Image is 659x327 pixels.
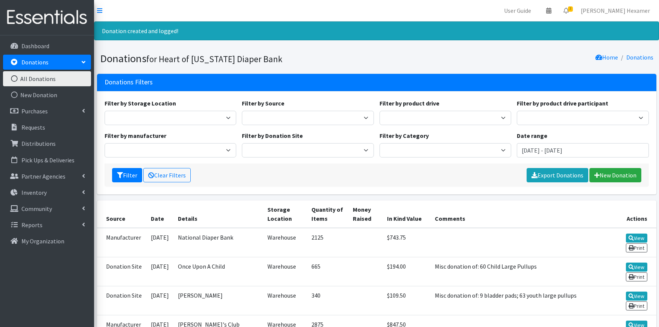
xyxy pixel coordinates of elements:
[383,257,431,286] td: $194.00
[430,286,614,315] td: Misc donation of: 9 bladder pads; 63 youth large pullups
[589,168,641,182] a: New Donation
[3,201,91,216] a: Community
[21,189,47,196] p: Inventory
[3,55,91,70] a: Donations
[626,243,647,252] a: Print
[575,3,656,18] a: [PERSON_NAME] Hexamer
[3,104,91,119] a: Purchases
[498,3,537,18] a: User Guide
[97,200,147,228] th: Source
[3,185,91,200] a: Inventory
[100,52,374,65] h1: Donations
[21,42,49,50] p: Dashboard
[146,53,282,64] small: for Heart of [US_STATE] Diaper Bank
[173,228,263,257] td: National Diaper Bank
[383,286,431,315] td: $109.50
[21,205,52,212] p: Community
[380,99,439,108] label: Filter by product drive
[3,217,91,232] a: Reports
[146,200,173,228] th: Date
[430,257,614,286] td: Misc donation of: 60 Child Large Pullups
[21,107,48,115] p: Purchases
[307,257,348,286] td: 665
[21,140,56,147] p: Distributions
[173,286,263,315] td: [PERSON_NAME]
[21,156,74,164] p: Pick Ups & Deliveries
[21,237,64,245] p: My Organization
[173,200,263,228] th: Details
[3,38,91,53] a: Dashboard
[3,120,91,135] a: Requests
[21,221,43,229] p: Reports
[527,168,588,182] a: Export Donations
[348,200,382,228] th: Money Raised
[430,200,614,228] th: Comments
[263,286,307,315] td: Warehouse
[146,228,173,257] td: [DATE]
[626,234,647,243] a: View
[112,168,142,182] button: Filter
[3,5,91,30] img: HumanEssentials
[263,200,307,228] th: Storage Location
[263,228,307,257] td: Warehouse
[383,228,431,257] td: $743.75
[568,6,573,12] span: 3
[557,3,575,18] a: 3
[242,99,284,108] label: Filter by Source
[3,136,91,151] a: Distributions
[626,272,647,281] a: Print
[242,131,303,140] label: Filter by Donation Site
[3,169,91,184] a: Partner Agencies
[3,153,91,168] a: Pick Ups & Deliveries
[105,99,176,108] label: Filter by Storage Location
[146,286,173,315] td: [DATE]
[3,87,91,102] a: New Donation
[517,143,649,157] input: January 1, 2011 - December 31, 2011
[614,200,656,228] th: Actions
[307,286,348,315] td: 340
[3,71,91,86] a: All Donations
[626,53,653,61] a: Donations
[307,200,348,228] th: Quantity of Items
[517,99,608,108] label: Filter by product drive participant
[94,21,659,40] div: Donation created and logged!
[517,131,547,140] label: Date range
[21,58,49,66] p: Donations
[97,286,147,315] td: Donation Site
[146,257,173,286] td: [DATE]
[21,124,45,131] p: Requests
[626,292,647,301] a: View
[97,228,147,257] td: Manufacturer
[595,53,618,61] a: Home
[380,131,429,140] label: Filter by Category
[97,257,147,286] td: Donation Site
[383,200,431,228] th: In Kind Value
[21,173,65,180] p: Partner Agencies
[105,78,153,86] h3: Donations Filters
[263,257,307,286] td: Warehouse
[626,301,647,310] a: Print
[173,257,263,286] td: Once Upon A Child
[143,168,191,182] a: Clear Filters
[3,234,91,249] a: My Organization
[307,228,348,257] td: 2125
[626,263,647,272] a: View
[105,131,166,140] label: Filter by manufacturer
